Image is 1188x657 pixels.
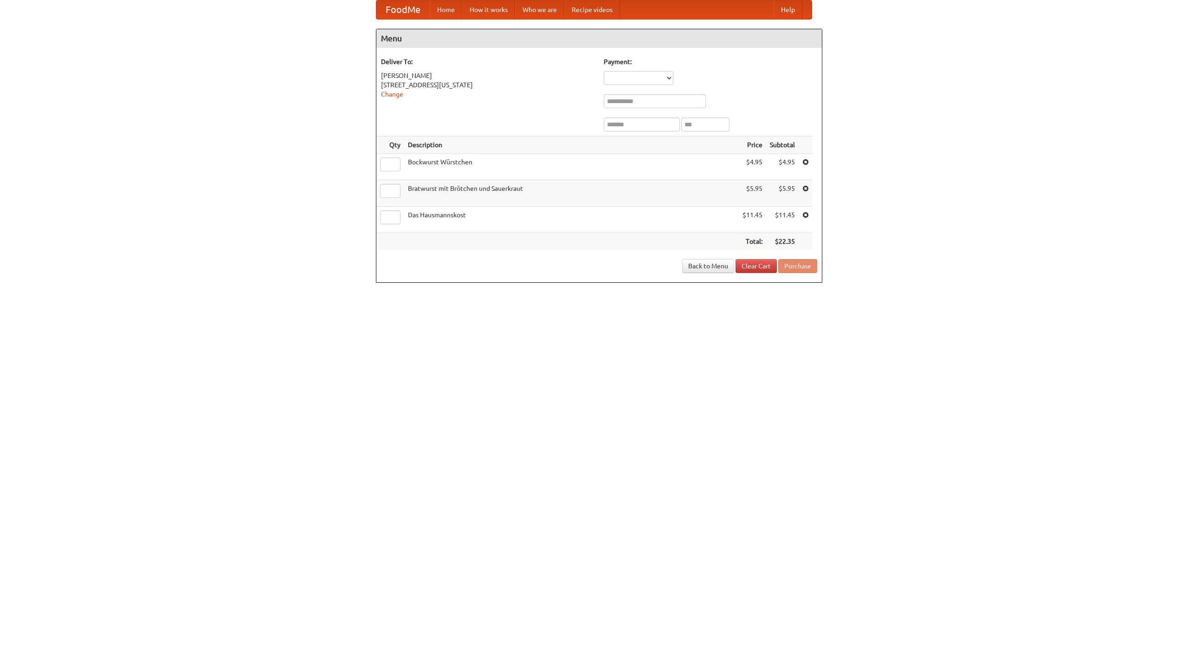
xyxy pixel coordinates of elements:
[376,29,822,48] h4: Menu
[515,0,564,19] a: Who we are
[381,91,403,98] a: Change
[739,154,766,180] td: $4.95
[376,137,404,154] th: Qty
[376,0,430,19] a: FoodMe
[766,137,799,154] th: Subtotal
[766,207,799,233] td: $11.45
[739,233,766,250] th: Total:
[381,80,594,90] div: [STREET_ADDRESS][US_STATE]
[404,137,739,154] th: Description
[774,0,802,19] a: Help
[739,207,766,233] td: $11.45
[404,180,739,207] td: Bratwurst mit Brötchen und Sauerkraut
[766,154,799,180] td: $4.95
[736,259,777,273] a: Clear Cart
[682,259,734,273] a: Back to Menu
[778,259,817,273] button: Purchase
[739,180,766,207] td: $5.95
[766,180,799,207] td: $5.95
[381,71,594,80] div: [PERSON_NAME]
[462,0,515,19] a: How it works
[604,57,817,66] h5: Payment:
[381,57,594,66] h5: Deliver To:
[766,233,799,250] th: $22.35
[564,0,620,19] a: Recipe videos
[430,0,462,19] a: Home
[739,137,766,154] th: Price
[404,207,739,233] td: Das Hausmannskost
[404,154,739,180] td: Bockwurst Würstchen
